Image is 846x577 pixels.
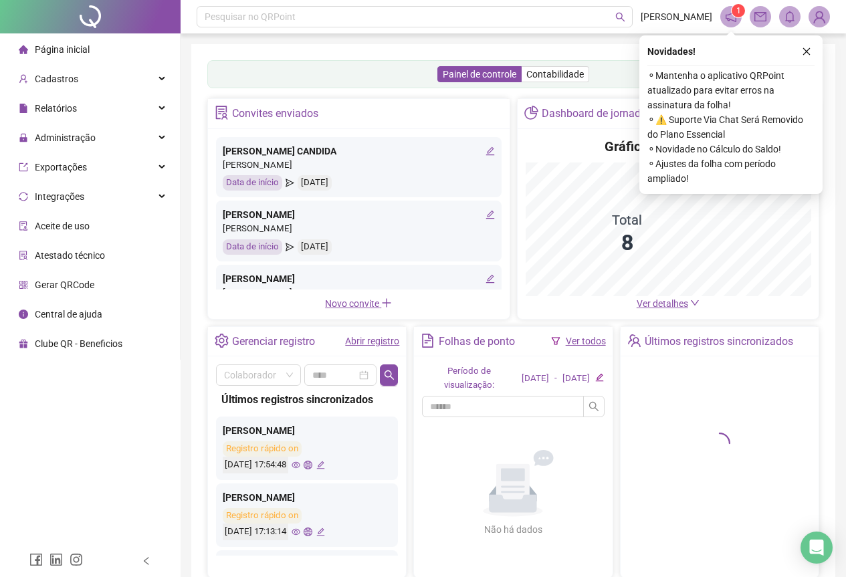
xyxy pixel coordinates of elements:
div: Data de início [223,239,282,255]
span: ⚬ ⚠️ Suporte Via Chat Será Removido do Plano Essencial [647,112,815,142]
span: search [615,12,625,22]
span: user-add [19,74,28,84]
span: home [19,45,28,54]
span: Painel de controle [443,69,516,80]
span: global [304,461,312,469]
span: filter [551,336,560,346]
span: send [286,175,294,191]
span: loading [708,431,731,455]
span: qrcode [19,280,28,290]
span: file [19,104,28,113]
span: instagram [70,553,83,566]
span: linkedin [49,553,63,566]
span: search [384,370,395,380]
div: Registro rápido on [223,508,302,524]
span: edit [486,146,495,156]
span: eye [292,461,300,469]
h4: Gráfico [605,137,648,156]
span: ⚬ Mantenha o aplicativo QRPoint atualizado para evitar erros na assinatura da folha! [647,68,815,112]
span: bell [784,11,796,23]
span: edit [316,461,325,469]
span: Novidades ! [647,44,696,59]
div: Data de início [223,175,282,191]
span: Ver detalhes [637,298,688,309]
div: Período de visualização: [422,364,516,392]
span: edit [486,210,495,219]
span: sync [19,192,28,201]
div: Últimos registros sincronizados [221,391,393,408]
div: [PERSON_NAME] [223,158,495,172]
span: edit [486,274,495,283]
div: Dashboard de jornada [542,102,647,125]
span: export [19,162,28,172]
span: mail [754,11,766,23]
span: setting [215,334,229,348]
div: [PERSON_NAME] [223,286,495,300]
span: Aceite de uso [35,221,90,231]
span: facebook [29,553,43,566]
span: solution [215,106,229,120]
span: Contabilidade [526,69,584,80]
span: eye [292,528,300,536]
div: [DATE] [298,239,332,255]
span: Clube QR - Beneficios [35,338,122,349]
span: pie-chart [524,106,538,120]
a: Ver detalhes down [637,298,700,309]
span: global [304,528,312,536]
span: ⚬ Ajustes da folha com período ampliado! [647,156,815,186]
div: [DATE] [522,372,549,386]
span: Gerar QRCode [35,279,94,290]
span: Novo convite [325,298,392,309]
span: send [286,239,294,255]
span: close [802,47,811,56]
span: down [690,298,700,308]
div: [PERSON_NAME] [223,490,391,505]
span: [PERSON_NAME] [641,9,712,24]
span: search [589,401,599,412]
span: ⚬ Novidade no Cálculo do Saldo! [647,142,815,156]
span: left [142,556,151,566]
div: Open Intercom Messenger [801,532,833,564]
span: audit [19,221,28,231]
div: Registro rápido on [223,441,302,457]
span: notification [725,11,737,23]
span: Integrações [35,191,84,202]
div: [DATE] [562,372,590,386]
div: Gerenciar registro [232,330,315,353]
div: [PERSON_NAME] [223,222,495,236]
a: Ver todos [566,336,606,346]
span: Página inicial [35,44,90,55]
span: team [627,334,641,348]
img: 93495 [809,7,829,27]
span: plus [381,298,392,308]
span: edit [595,373,604,382]
div: [PERSON_NAME] CANDIDA [223,144,495,158]
a: Abrir registro [345,336,399,346]
span: edit [316,528,325,536]
span: lock [19,133,28,142]
span: 1 [736,6,741,15]
span: Cadastros [35,74,78,84]
span: Central de ajuda [35,309,102,320]
span: Relatórios [35,103,77,114]
span: Administração [35,132,96,143]
div: [DATE] 17:54:48 [223,457,288,473]
div: Não há dados [451,522,574,537]
span: solution [19,251,28,260]
div: [DATE] [298,175,332,191]
span: info-circle [19,310,28,319]
div: Convites enviados [232,102,318,125]
span: gift [19,339,28,348]
span: file-text [421,334,435,348]
div: Folhas de ponto [439,330,515,353]
div: Últimos registros sincronizados [645,330,793,353]
div: [PERSON_NAME] [223,207,495,222]
div: - [554,372,557,386]
span: Atestado técnico [35,250,105,261]
sup: 1 [732,4,745,17]
div: [PERSON_NAME] [223,423,391,438]
div: [DATE] 17:13:14 [223,524,288,540]
span: Exportações [35,162,87,172]
div: [PERSON_NAME] [223,271,495,286]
